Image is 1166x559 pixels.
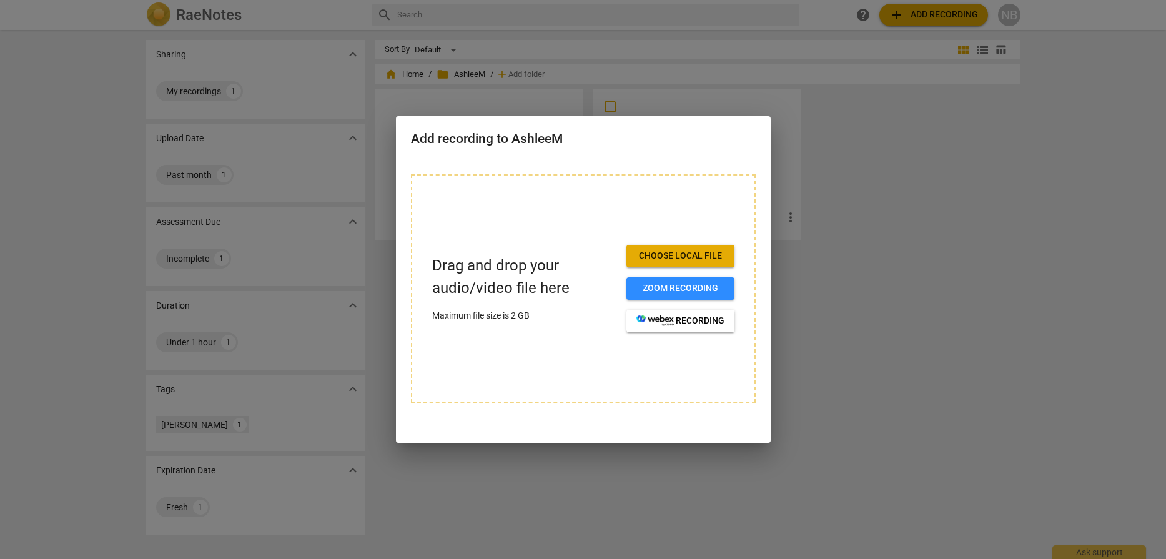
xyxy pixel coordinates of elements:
p: Drag and drop your audio/video file here [432,255,616,299]
span: Choose local file [636,250,724,262]
button: Zoom recording [626,277,734,300]
span: Zoom recording [636,282,724,295]
h2: Add recording to AshleeM [411,131,756,147]
button: Choose local file [626,245,734,267]
button: recording [626,310,734,332]
span: recording [636,315,724,327]
p: Maximum file size is 2 GB [432,309,616,322]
